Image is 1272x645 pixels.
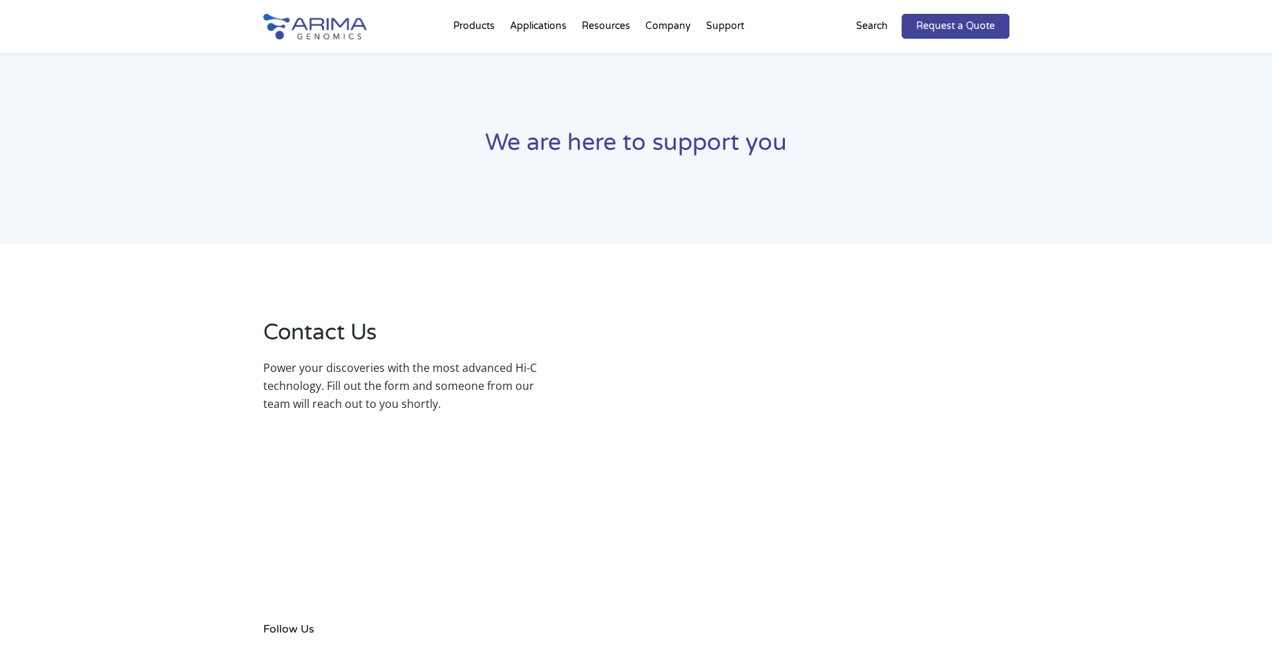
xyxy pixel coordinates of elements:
[263,14,367,39] img: Arima-Genomics-logo
[902,14,1009,39] a: Request a Quote
[856,17,888,35] p: Search
[263,317,537,359] h2: Contact Us
[263,359,537,413] p: Power your discoveries with the most advanced Hi-C technology. Fill out the form and someone from...
[263,127,1009,169] h1: We are here to support you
